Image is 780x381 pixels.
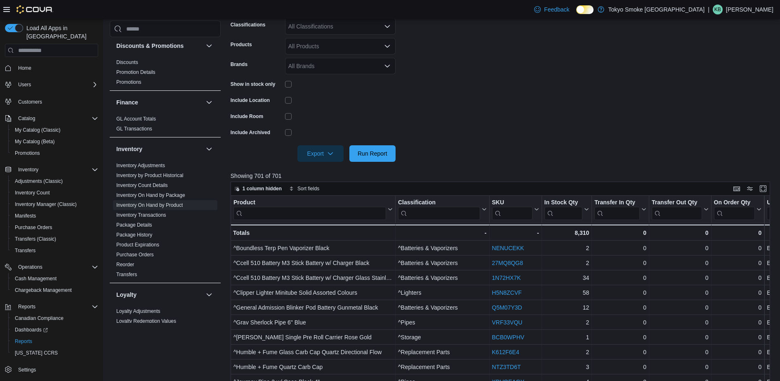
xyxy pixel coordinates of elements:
[233,199,386,207] div: Product
[15,327,48,333] span: Dashboards
[233,199,393,220] button: Product
[231,21,266,28] label: Classifications
[652,317,708,327] div: 0
[15,80,98,90] span: Users
[233,228,393,238] div: Totals
[594,347,646,357] div: 0
[492,199,532,207] div: SKU
[12,211,98,221] span: Manifests
[12,148,98,158] span: Promotions
[492,319,522,326] a: VRF33VQU
[652,288,708,298] div: 0
[358,149,387,158] span: Run Report
[726,5,773,14] p: [PERSON_NAME]
[12,325,51,335] a: Dashboards
[714,347,761,357] div: 0
[8,273,101,284] button: Cash Management
[110,114,221,137] div: Finance
[544,5,569,14] span: Feedback
[15,302,39,312] button: Reports
[15,315,64,322] span: Canadian Compliance
[2,164,101,175] button: Inventory
[8,245,101,256] button: Transfers
[231,97,270,104] label: Include Location
[18,166,38,173] span: Inventory
[116,42,184,50] h3: Discounts & Promotions
[15,150,40,156] span: Promotions
[398,347,487,357] div: ^Replacement Parts
[116,98,203,106] button: Finance
[204,290,214,300] button: Loyalty
[12,234,98,244] span: Transfers (Classic)
[714,243,761,253] div: 0
[116,291,203,299] button: Loyalty
[116,69,156,76] span: Promotion Details
[8,210,101,222] button: Manifests
[652,332,708,342] div: 0
[116,116,156,122] a: GL Account Totals
[8,324,101,336] a: Dashboards
[116,182,168,188] a: Inventory Count Details
[15,287,72,293] span: Chargeback Management
[594,258,646,268] div: 0
[398,332,487,342] div: ^Storage
[544,199,582,207] div: In Stock Qty
[384,43,391,50] button: Open list of options
[12,176,98,186] span: Adjustments (Classic)
[544,347,589,357] div: 2
[116,308,160,314] a: Loyalty Adjustments
[12,199,80,209] a: Inventory Manager (Classic)
[544,332,589,342] div: 1
[15,275,57,282] span: Cash Management
[398,199,480,220] div: Classification
[714,199,755,207] div: On Order Qty
[116,232,152,238] a: Package History
[544,288,589,298] div: 58
[116,173,184,178] a: Inventory by Product Historical
[12,325,98,335] span: Dashboards
[349,145,396,162] button: Run Report
[233,258,393,268] div: ^Ccell 510 Battery M3 Stick Battery w/ Charger Black
[652,199,702,207] div: Transfer Out Qty
[594,288,646,298] div: 0
[492,228,539,238] div: -
[116,291,137,299] h3: Loyalty
[12,348,98,358] span: Washington CCRS
[12,176,66,186] a: Adjustments (Classic)
[398,243,487,253] div: ^Batteries & Vaporizers
[398,228,487,238] div: -
[233,332,393,342] div: ^[PERSON_NAME] Single Pre Roll Carrier Rose Gold
[116,126,152,132] a: GL Transactions
[243,185,282,192] span: 1 column hidden
[116,59,138,65] a: Discounts
[15,247,35,254] span: Transfers
[714,332,761,342] div: 0
[594,362,646,372] div: 0
[714,5,721,14] span: KB
[714,362,761,372] div: 0
[12,211,39,221] a: Manifests
[116,69,156,75] a: Promotion Details
[116,192,185,199] span: Inventory On Hand by Package
[544,199,582,220] div: In Stock Qty
[384,63,391,69] button: Open list of options
[15,97,45,107] a: Customers
[12,199,98,209] span: Inventory Manager (Classic)
[594,332,646,342] div: 0
[15,63,98,73] span: Home
[8,336,101,347] button: Reports
[233,303,393,312] div: ^General Admission Blinker Pod Battery Gunmetal Black
[116,251,154,258] span: Purchase Orders
[297,185,319,192] span: Sort fields
[116,125,152,132] span: GL Transactions
[398,288,487,298] div: ^Lighters
[12,348,61,358] a: [US_STATE] CCRS
[15,63,35,73] a: Home
[2,62,101,74] button: Home
[18,303,35,310] span: Reports
[8,136,101,147] button: My Catalog (Beta)
[398,362,487,372] div: ^Replacement Parts
[116,145,142,153] h3: Inventory
[15,189,50,196] span: Inventory Count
